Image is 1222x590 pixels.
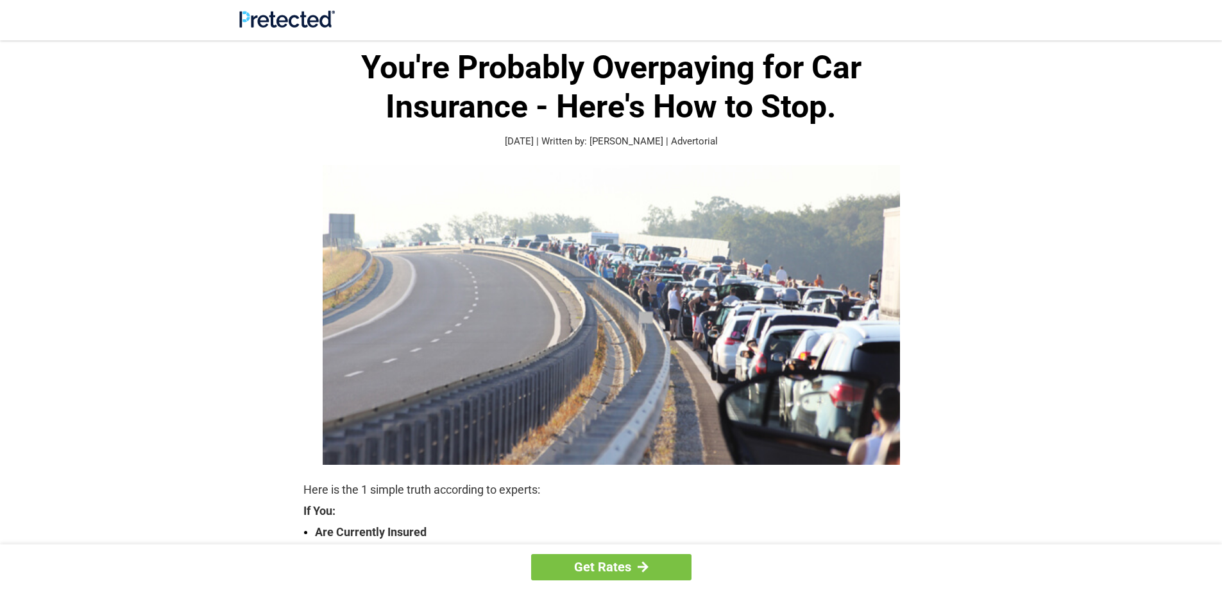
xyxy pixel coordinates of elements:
strong: Are Currently Insured [315,523,919,541]
a: Site Logo [239,18,335,30]
strong: Are Over The Age Of [DEMOGRAPHIC_DATA] [315,541,919,559]
a: Get Rates [531,554,692,580]
p: Here is the 1 simple truth according to experts: [303,481,919,499]
p: [DATE] | Written by: [PERSON_NAME] | Advertorial [303,134,919,149]
img: Site Logo [239,10,335,28]
h1: You're Probably Overpaying for Car Insurance - Here's How to Stop. [303,48,919,126]
strong: If You: [303,505,919,517]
